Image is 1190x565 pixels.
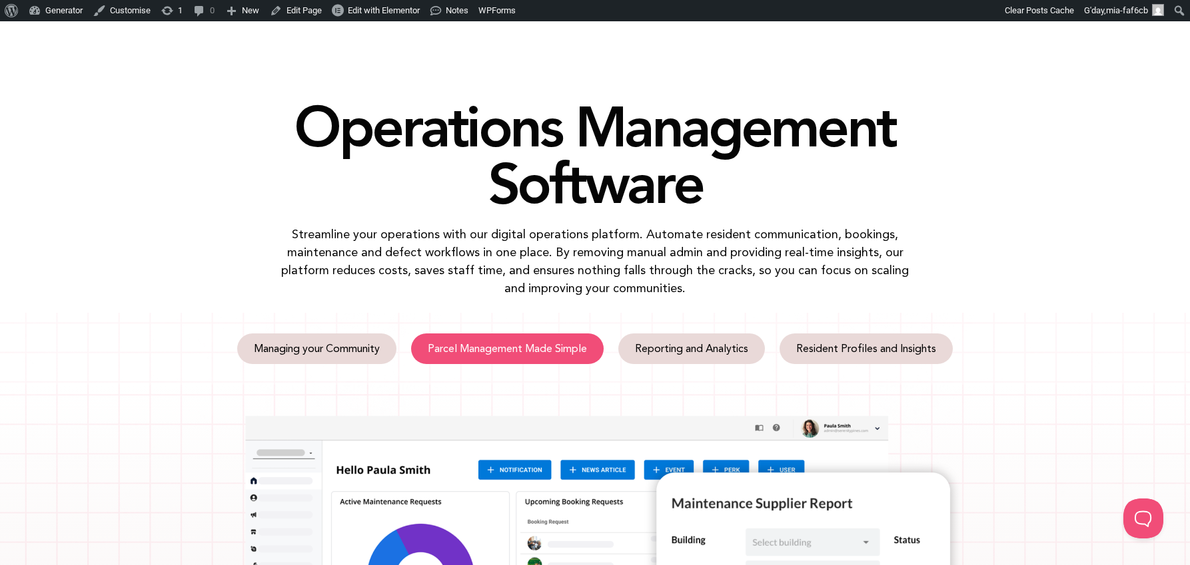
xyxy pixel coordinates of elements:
[411,333,604,364] a: Parcel Management Made Simple
[254,343,380,354] span: Managing your Community
[237,333,396,364] a: Managing your Community
[796,343,936,354] span: Resident Profiles and Insights
[348,5,420,15] span: Edit with Elementor
[1123,498,1163,538] iframe: Toggle Customer Support
[273,225,918,297] p: Streamline your operations with our digital operations platform. Automate resident communication,...
[215,98,975,212] h1: Operations Management Software
[780,333,953,364] a: Resident Profiles and Insights
[1106,5,1148,15] span: mia-faf6cb
[618,333,765,364] a: Reporting and Analytics
[428,343,587,354] span: Parcel Management Made Simple
[635,343,748,354] span: Reporting and Analytics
